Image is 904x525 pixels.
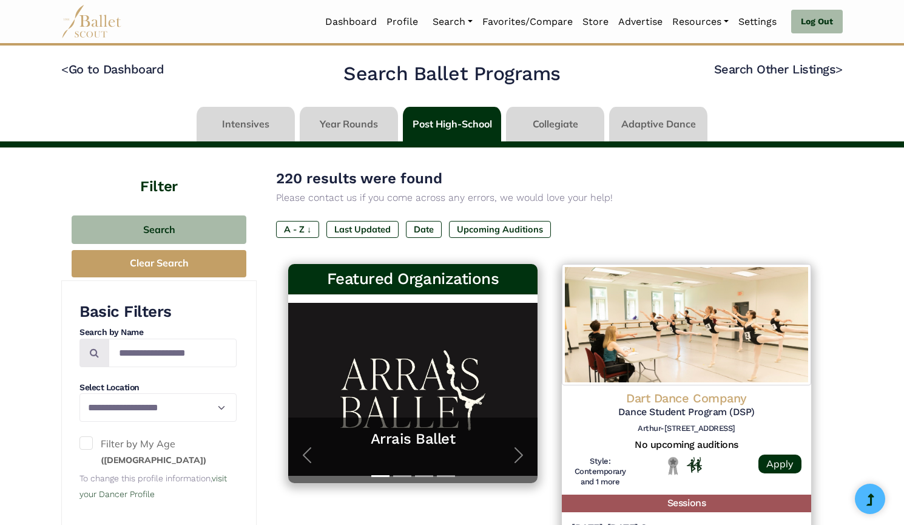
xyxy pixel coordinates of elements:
a: <Go to Dashboard [61,62,164,76]
a: Dashboard [320,9,382,35]
h6: Arthur-[STREET_ADDRESS] [572,424,801,434]
h3: Basic Filters [79,302,237,322]
h4: Dart Dance Company [572,390,801,406]
a: Log Out [791,10,843,34]
a: Arrais Ballet [300,430,525,449]
button: Slide 3 [415,469,433,483]
label: A - Z ↓ [276,221,319,238]
li: Year Rounds [297,107,400,141]
input: Search by names... [109,339,237,367]
h2: Search Ballet Programs [343,61,560,87]
span: 220 results were found [276,170,442,187]
li: Adaptive Dance [607,107,710,141]
label: Upcoming Auditions [449,221,551,238]
label: Date [406,221,442,238]
a: Resources [667,9,734,35]
h6: Style: Contemporary and 1 more [572,456,629,487]
button: Slide 1 [371,469,390,483]
button: Clear Search [72,250,246,277]
img: Logo [562,264,811,385]
h5: Sessions [562,495,811,512]
label: Last Updated [326,221,399,238]
h3: Featured Organizations [298,269,528,290]
a: Apply [758,455,801,473]
a: visit your Dancer Profile [79,473,227,499]
button: Slide 4 [437,469,455,483]
img: Local [666,456,681,475]
label: Filter by My Age [79,436,237,467]
h4: Search by Name [79,327,237,339]
button: Search [72,215,246,244]
button: Slide 2 [393,469,411,483]
h4: Filter [61,147,257,197]
a: Favorites/Compare [477,9,578,35]
p: Please contact us if you come across any errors, we would love your help! [276,190,823,206]
h5: Dance Student Program (DSP) [572,406,801,419]
a: Store [578,9,613,35]
h5: No upcoming auditions [572,439,801,452]
small: ([DEMOGRAPHIC_DATA]) [101,455,206,466]
a: Search Other Listings> [714,62,843,76]
code: < [61,61,69,76]
li: Post High-School [400,107,504,141]
a: Search [428,9,477,35]
li: Collegiate [504,107,607,141]
img: In Person [687,457,702,473]
a: Settings [734,9,781,35]
code: > [835,61,843,76]
li: Intensives [194,107,297,141]
small: To change this profile information, [79,473,227,499]
a: Profile [382,9,423,35]
a: Advertise [613,9,667,35]
h4: Select Location [79,382,237,394]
